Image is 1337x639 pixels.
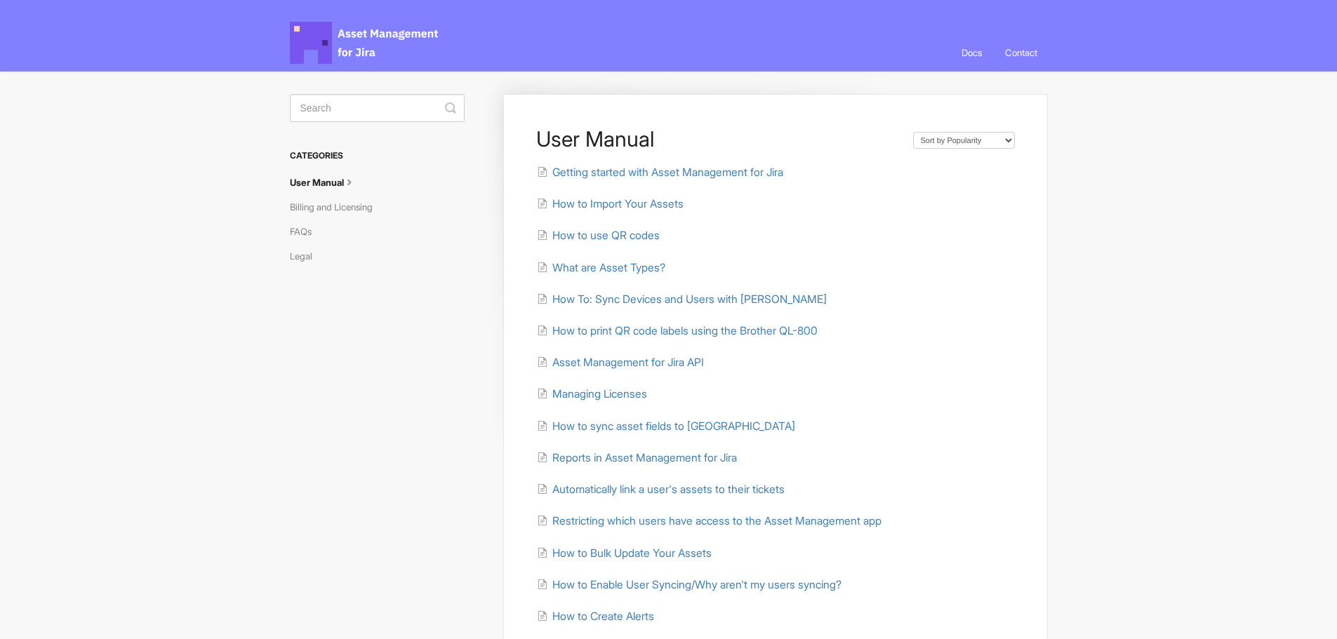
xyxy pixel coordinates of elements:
a: Managing Licenses [537,387,647,401]
span: Asset Management for Jira API [552,356,704,369]
span: Getting started with Asset Management for Jira [552,166,783,179]
a: Billing and Licensing [290,196,383,218]
span: How to Import Your Assets [552,197,684,210]
a: Restricting which users have access to the Asset Management app [537,514,882,527]
input: Search [290,94,465,122]
span: Automatically link a user's assets to their tickets [552,483,785,496]
span: Restricting which users have access to the Asset Management app [552,514,882,527]
a: Getting started with Asset Management for Jira [537,166,783,179]
span: How To: Sync Devices and Users with [PERSON_NAME] [552,292,827,306]
span: Reports in Asset Management for Jira [552,451,737,464]
span: How to Bulk Update Your Assets [552,546,712,560]
a: How to Import Your Assets [537,197,684,210]
span: How to Enable User Syncing/Why aren't my users syncing? [552,578,842,591]
a: What are Asset Types? [537,261,665,274]
a: How to sync asset fields to [GEOGRAPHIC_DATA] [537,419,795,433]
a: Contact [995,34,1048,72]
a: FAQs [290,220,322,243]
a: Legal [290,245,323,267]
a: How to Create Alerts [537,610,654,623]
a: How to Bulk Update Your Assets [537,546,712,560]
a: Reports in Asset Management for Jira [537,451,737,464]
h3: Categories [290,143,465,168]
span: What are Asset Types? [552,261,665,274]
span: How to Create Alerts [552,610,654,623]
a: Asset Management for Jira API [537,356,704,369]
a: Docs [951,34,992,72]
a: How To: Sync Devices and Users with [PERSON_NAME] [537,292,827,306]
a: User Manual [290,171,367,194]
span: How to use QR codes [552,229,660,242]
span: Asset Management for Jira Docs [290,22,440,64]
a: How to use QR codes [537,229,660,242]
a: How to Enable User Syncing/Why aren't my users syncing? [537,578,842,591]
a: Automatically link a user's assets to their tickets [537,483,785,496]
select: Page reloads on selection [913,132,1015,149]
h1: User Manual [536,126,898,152]
a: How to print QR code labels using the Brother QL-800 [537,324,818,337]
span: How to sync asset fields to [GEOGRAPHIC_DATA] [552,419,795,433]
span: How to print QR code labels using the Brother QL-800 [552,324,818,337]
span: Managing Licenses [552,387,647,401]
